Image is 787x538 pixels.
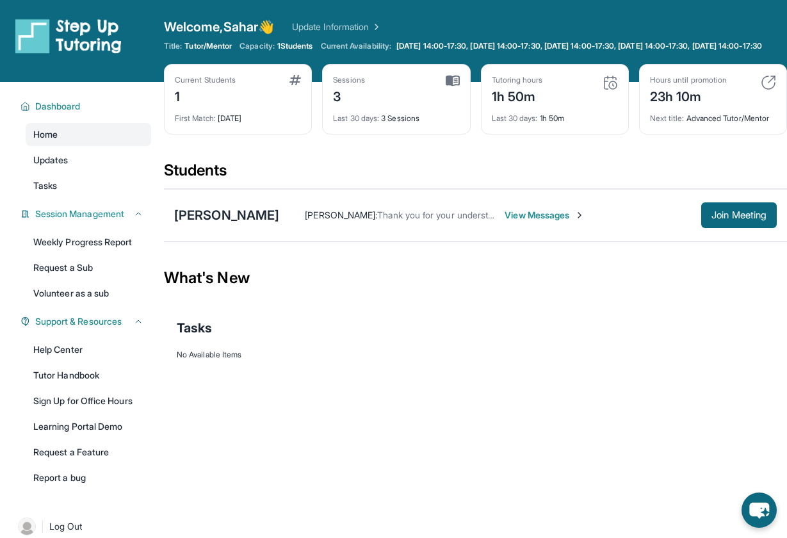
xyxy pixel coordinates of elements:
[175,106,301,124] div: [DATE]
[650,85,727,106] div: 23h 10m
[35,100,81,113] span: Dashboard
[174,206,279,224] div: [PERSON_NAME]
[15,18,122,54] img: logo
[33,128,58,141] span: Home
[41,519,44,534] span: |
[396,41,762,51] span: [DATE] 14:00-17:30, [DATE] 14:00-17:30, [DATE] 14:00-17:30, [DATE] 14:00-17:30, [DATE] 14:00-17:30
[26,149,151,172] a: Updates
[175,85,236,106] div: 1
[650,113,685,123] span: Next title :
[321,41,391,51] span: Current Availability:
[377,209,517,220] span: Thank you for your understanding.
[26,174,151,197] a: Tasks
[26,338,151,361] a: Help Center
[333,75,365,85] div: Sessions
[492,106,618,124] div: 1h 50m
[394,41,765,51] a: [DATE] 14:00-17:30, [DATE] 14:00-17:30, [DATE] 14:00-17:30, [DATE] 14:00-17:30, [DATE] 14:00-17:30
[305,209,377,220] span: [PERSON_NAME] :
[711,211,767,219] span: Join Meeting
[333,106,459,124] div: 3 Sessions
[177,319,212,337] span: Tasks
[175,75,236,85] div: Current Students
[446,75,460,86] img: card
[184,41,232,51] span: Tutor/Mentor
[289,75,301,85] img: card
[175,113,216,123] span: First Match :
[26,282,151,305] a: Volunteer as a sub
[492,85,543,106] div: 1h 50m
[239,41,275,51] span: Capacity:
[35,208,124,220] span: Session Management
[650,106,776,124] div: Advanced Tutor/Mentor
[33,154,69,167] span: Updates
[742,493,777,528] button: chat-button
[26,389,151,412] a: Sign Up for Office Hours
[26,123,151,146] a: Home
[333,85,365,106] div: 3
[164,18,274,36] span: Welcome, Sahar 👋
[26,415,151,438] a: Learning Portal Demo
[492,75,543,85] div: Tutoring hours
[26,441,151,464] a: Request a Feature
[574,210,585,220] img: Chevron-Right
[164,41,182,51] span: Title:
[164,160,787,188] div: Students
[18,518,36,535] img: user-img
[277,41,313,51] span: 1 Students
[292,20,382,33] a: Update Information
[49,520,83,533] span: Log Out
[26,256,151,279] a: Request a Sub
[177,350,774,360] div: No Available Items
[26,466,151,489] a: Report a bug
[369,20,382,33] img: Chevron Right
[650,75,727,85] div: Hours until promotion
[164,250,787,306] div: What's New
[26,364,151,387] a: Tutor Handbook
[603,75,618,90] img: card
[26,231,151,254] a: Weekly Progress Report
[30,315,143,328] button: Support & Resources
[505,209,585,222] span: View Messages
[492,113,538,123] span: Last 30 days :
[333,113,379,123] span: Last 30 days :
[701,202,777,228] button: Join Meeting
[35,315,122,328] span: Support & Resources
[761,75,776,90] img: card
[33,179,57,192] span: Tasks
[30,208,143,220] button: Session Management
[30,100,143,113] button: Dashboard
